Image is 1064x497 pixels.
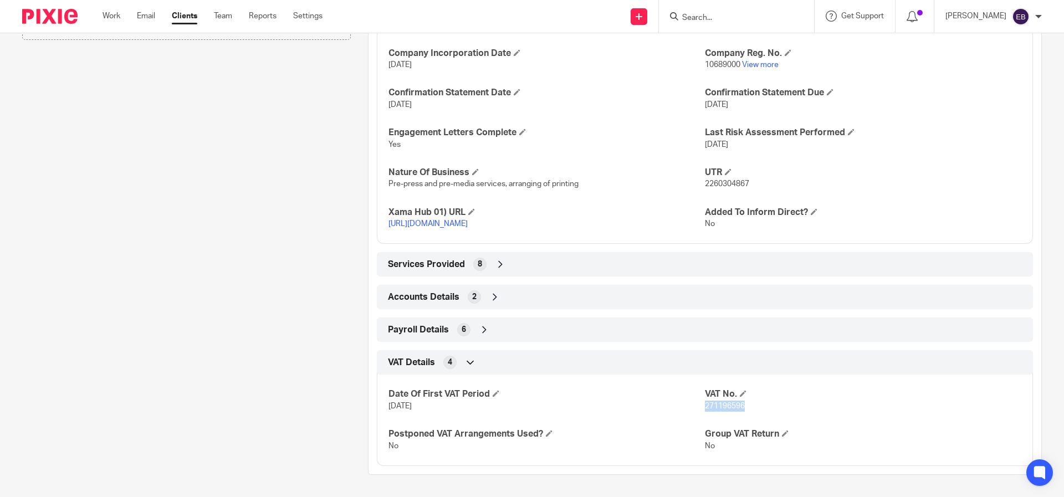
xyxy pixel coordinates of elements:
[388,207,705,218] h4: Xama Hub 01) URL
[22,9,78,24] img: Pixie
[172,11,197,22] a: Clients
[1012,8,1030,25] img: svg%3E
[388,101,412,109] span: [DATE]
[388,442,398,450] span: No
[705,402,745,410] span: 271196596
[705,180,749,188] span: 2260304867
[705,220,715,228] span: No
[388,87,705,99] h4: Confirmation Statement Date
[705,428,1021,440] h4: Group VAT Return
[681,13,781,23] input: Search
[388,324,449,336] span: Payroll Details
[705,101,728,109] span: [DATE]
[705,167,1021,178] h4: UTR
[388,180,579,188] span: Pre-press and pre-media services, arranging of printing
[388,61,412,69] span: [DATE]
[388,48,705,59] h4: Company Incorporation Date
[841,12,884,20] span: Get Support
[388,141,401,148] span: Yes
[388,127,705,139] h4: Engagement Letters Complete
[945,11,1006,22] p: [PERSON_NAME]
[705,388,1021,400] h4: VAT No.
[103,11,120,22] a: Work
[388,388,705,400] h4: Date Of First VAT Period
[137,11,155,22] a: Email
[472,291,477,303] span: 2
[478,259,482,270] span: 8
[705,87,1021,99] h4: Confirmation Statement Due
[249,11,277,22] a: Reports
[388,291,459,303] span: Accounts Details
[705,61,740,69] span: 10689000
[388,167,705,178] h4: Nature Of Business
[293,11,323,22] a: Settings
[214,11,232,22] a: Team
[388,220,468,228] a: [URL][DOMAIN_NAME]
[388,428,705,440] h4: Postponed VAT Arrangements Used?
[705,207,1021,218] h4: Added To Inform Direct?
[462,324,466,335] span: 6
[388,357,435,368] span: VAT Details
[705,442,715,450] span: No
[388,259,465,270] span: Services Provided
[705,127,1021,139] h4: Last Risk Assessment Performed
[705,141,728,148] span: [DATE]
[705,48,1021,59] h4: Company Reg. No.
[388,402,412,410] span: [DATE]
[448,357,452,368] span: 4
[742,61,779,69] a: View more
